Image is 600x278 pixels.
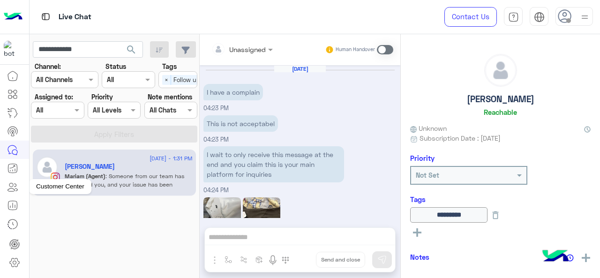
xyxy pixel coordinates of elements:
[467,94,534,105] h5: [PERSON_NAME]
[120,41,143,61] button: search
[410,154,435,162] h6: Priority
[4,7,22,27] img: Logo
[203,105,229,112] span: 04:23 PM
[582,254,590,262] img: add
[105,61,126,71] label: Status
[316,252,365,268] button: Send and close
[410,253,429,261] h6: Notes
[37,157,58,178] img: defaultAdmin.png
[35,61,61,71] label: Channel:
[203,146,344,182] p: 10/8/2025, 4:24 PM
[203,136,229,143] span: 04:23 PM
[162,61,177,71] label: Tags
[4,41,21,58] img: 317874714732967
[579,11,591,23] img: profile
[203,197,241,254] img: Image
[59,11,91,23] p: Live Chat
[243,197,280,254] img: Image
[508,12,519,23] img: tab
[203,115,278,132] p: 10/8/2025, 4:23 PM
[162,75,171,85] span: ×
[126,44,137,55] span: search
[31,126,197,143] button: Apply Filters
[336,46,375,53] small: Human Handover
[40,11,52,23] img: tab
[91,92,113,102] label: Priority
[504,7,523,27] a: tab
[534,12,545,23] img: tab
[35,92,73,102] label: Assigned to:
[171,75,202,85] span: Follow up
[539,240,572,273] img: hulul-logo.png
[203,187,229,194] span: 04:24 PM
[203,84,263,100] p: 10/8/2025, 4:23 PM
[29,179,91,194] div: Customer Center
[410,195,591,203] h6: Tags
[274,66,326,72] h6: [DATE]
[65,163,115,171] h5: Jana Haithem
[420,133,501,143] span: Subscription Date : [DATE]
[484,108,517,116] h6: Reachable
[148,92,192,102] label: Note mentions
[410,123,447,133] span: Unknown
[65,173,184,196] span: Someone from our team has contacted you, and your issue has been solved.🤍
[444,7,497,27] a: Contact Us
[485,54,517,86] img: defaultAdmin.png
[150,154,192,163] span: [DATE] - 1:31 PM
